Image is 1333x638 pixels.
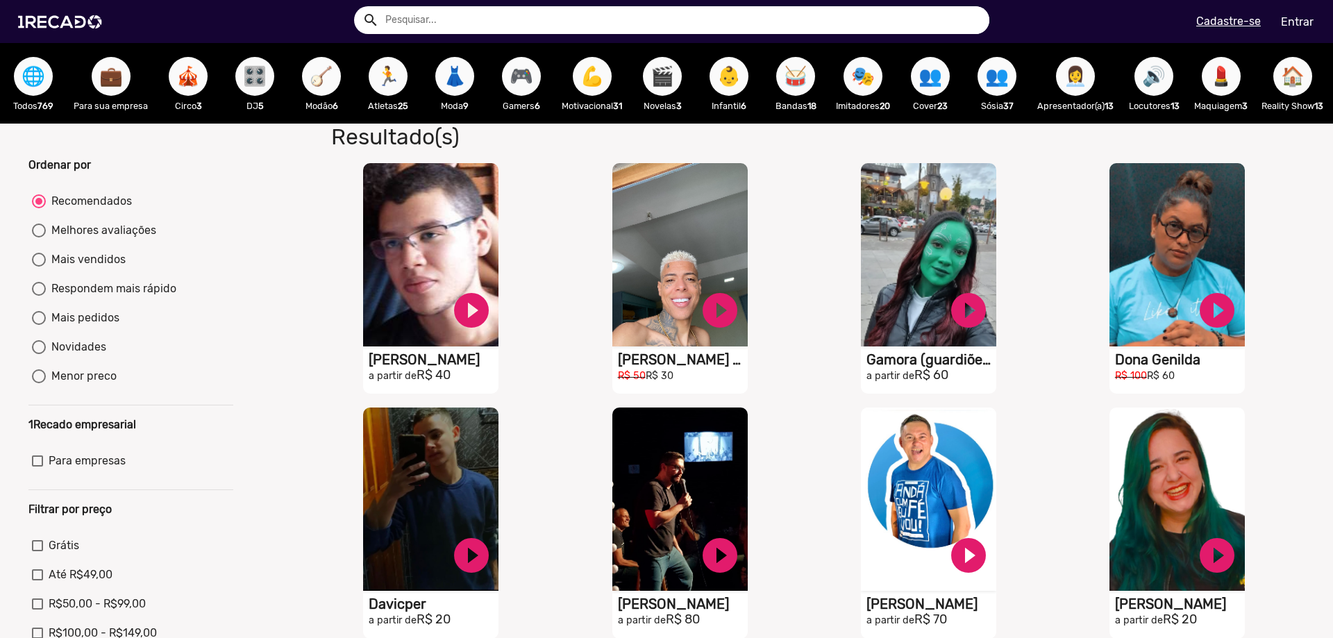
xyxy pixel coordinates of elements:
[866,596,996,612] h1: [PERSON_NAME]
[1105,101,1114,111] b: 13
[196,101,202,111] b: 3
[948,289,989,331] a: play_circle_filled
[7,99,60,112] p: Todos
[258,101,264,111] b: 5
[22,57,45,96] span: 🌐
[1196,289,1238,331] a: play_circle_filled
[1127,99,1180,112] p: Locutores
[911,57,950,96] button: 👥
[428,99,481,112] p: Moda
[1109,408,1245,591] video: S1RECADO vídeos dedicados para fãs e empresas
[651,57,674,96] span: 🎬
[49,453,126,469] span: Para empresas
[836,99,890,112] p: Imitadores
[1037,99,1114,112] p: Apresentador(a)
[1147,370,1175,382] small: R$ 60
[1261,99,1323,112] p: Reality Show
[618,612,748,628] h2: R$ 80
[362,99,414,112] p: Atletas
[646,370,673,382] small: R$ 30
[463,101,469,111] b: 9
[1196,15,1261,28] u: Cadastre-se
[310,57,333,96] span: 🪕
[14,57,53,96] button: 🌐
[618,596,748,612] h1: [PERSON_NAME]
[176,57,200,96] span: 🎪
[502,57,541,96] button: 🎮
[333,101,338,111] b: 6
[1202,57,1241,96] button: 💄
[618,370,646,382] small: R$ 50
[510,57,533,96] span: 🎮
[866,368,996,383] h2: R$ 60
[28,418,136,431] b: 1Recado empresarial
[861,408,996,591] video: S1RECADO vídeos dedicados para fãs e empresas
[49,537,79,554] span: Grátis
[28,158,91,171] b: Ordenar por
[562,99,622,112] p: Motivacional
[937,101,948,111] b: 23
[699,289,741,331] a: play_circle_filled
[807,101,816,111] b: 18
[618,351,748,368] h1: [PERSON_NAME] Mc [PERSON_NAME]
[369,370,417,382] small: a partir de
[643,57,682,96] button: 🎬
[699,535,741,576] a: play_circle_filled
[49,596,146,612] span: R$50,00 - R$99,00
[618,614,666,626] small: a partir de
[302,57,341,96] button: 🪕
[46,222,156,239] div: Melhores avaliações
[1209,57,1233,96] span: 💄
[37,101,53,111] b: 769
[1115,351,1245,368] h1: Dona Genilda
[435,57,474,96] button: 👗
[369,351,498,368] h1: [PERSON_NAME]
[612,163,748,346] video: S1RECADO vídeos dedicados para fãs e empresas
[784,57,807,96] span: 🥁
[880,101,890,111] b: 20
[49,566,112,583] span: Até R$49,00
[1115,370,1147,382] small: R$ 100
[46,339,106,355] div: Novidades
[228,99,281,112] p: DJ
[851,57,875,96] span: 🎭
[99,57,123,96] span: 💼
[46,280,176,297] div: Respondem mais rápido
[1314,101,1323,111] b: 13
[1134,57,1173,96] button: 🔊
[769,99,822,112] p: Bandas
[28,503,112,516] b: Filtrar por preço
[363,408,498,591] video: S1RECADO vídeos dedicados para fãs e empresas
[1115,614,1163,626] small: a partir de
[866,614,914,626] small: a partir de
[1281,57,1305,96] span: 🏠
[321,124,963,150] h1: Resultado(s)
[46,310,119,326] div: Mais pedidos
[919,57,942,96] span: 👥
[1171,101,1180,111] b: 13
[844,57,882,96] button: 🎭
[369,368,498,383] h2: R$ 40
[451,289,492,331] a: play_circle_filled
[46,251,126,268] div: Mais vendidos
[580,57,604,96] span: 💪
[1272,10,1323,34] a: Entrar
[985,57,1009,96] span: 👥
[948,535,989,576] a: play_circle_filled
[443,57,467,96] span: 👗
[717,57,741,96] span: 👶
[375,6,989,34] input: Pesquisar...
[376,57,400,96] span: 🏃
[703,99,755,112] p: Infantil
[613,101,622,111] b: 31
[636,99,689,112] p: Novelas
[978,57,1016,96] button: 👥
[904,99,957,112] p: Cover
[535,101,540,111] b: 6
[235,57,274,96] button: 🎛️
[363,163,498,346] video: S1RECADO vídeos dedicados para fãs e empresas
[1142,57,1166,96] span: 🔊
[369,612,498,628] h2: R$ 20
[1056,57,1095,96] button: 👩‍💼
[710,57,748,96] button: 👶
